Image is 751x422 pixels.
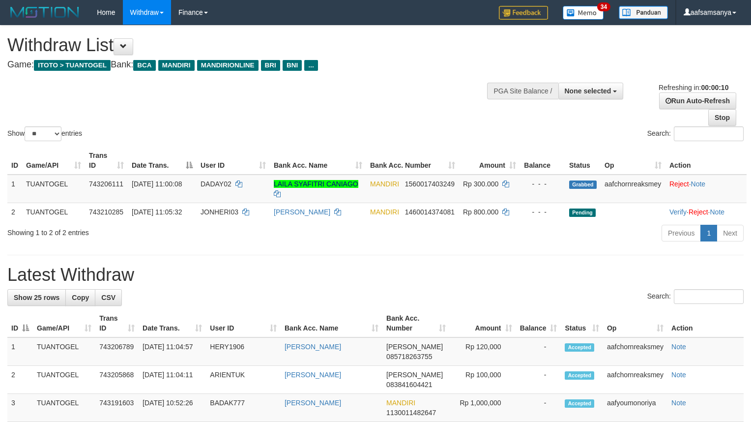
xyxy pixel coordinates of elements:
[603,309,667,337] th: Op: activate to sort column ascending
[366,147,459,175] th: Bank Acc. Number: activate to sort column ascending
[370,208,399,216] span: MANDIRI
[22,203,85,221] td: TUANTOGEL
[89,208,123,216] span: 743210285
[274,208,330,216] a: [PERSON_NAME]
[565,147,601,175] th: Status
[7,5,82,20] img: MOTION_logo.png
[671,343,686,351] a: Note
[450,337,516,366] td: Rp 120,000
[565,399,594,408] span: Accepted
[7,203,22,221] td: 2
[674,126,744,141] input: Search:
[7,394,33,422] td: 3
[65,289,95,306] a: Copy
[405,180,455,188] span: Copy 1560017403249 to clipboard
[25,126,61,141] select: Showentries
[72,294,89,301] span: Copy
[85,147,128,175] th: Trans ID: activate to sort column ascending
[463,180,498,188] span: Rp 300.000
[701,84,728,91] strong: 00:00:10
[667,309,744,337] th: Action
[95,366,139,394] td: 743205868
[33,366,95,394] td: TUANTOGEL
[499,6,548,20] img: Feedback.jpg
[601,147,665,175] th: Op: activate to sort column ascending
[619,6,668,19] img: panduan.png
[132,180,182,188] span: [DATE] 11:00:08
[95,337,139,366] td: 743206789
[201,180,231,188] span: DADAY02
[7,60,491,70] h4: Game: Bank:
[22,147,85,175] th: Game/API: activate to sort column ascending
[33,337,95,366] td: TUANTOGEL
[33,309,95,337] th: Game/API: activate to sort column ascending
[261,60,280,71] span: BRI
[206,337,281,366] td: HERY1906
[7,175,22,203] td: 1
[665,175,747,203] td: ·
[281,309,382,337] th: Bank Acc. Name: activate to sort column ascending
[7,337,33,366] td: 1
[516,394,561,422] td: -
[206,394,281,422] td: BADAK777
[7,265,744,285] h1: Latest Withdraw
[95,394,139,422] td: 743191603
[386,371,443,379] span: [PERSON_NAME]
[158,60,195,71] span: MANDIRI
[603,366,667,394] td: aafchornreaksmey
[7,35,491,55] h1: Withdraw List
[603,337,667,366] td: aafchornreaksmey
[717,225,744,241] a: Next
[386,399,415,407] span: MANDIRI
[524,179,561,189] div: - - -
[139,366,206,394] td: [DATE] 11:04:11
[270,147,366,175] th: Bank Acc. Name: activate to sort column ascending
[197,60,259,71] span: MANDIRIONLINE
[7,366,33,394] td: 2
[524,207,561,217] div: - - -
[386,353,432,361] span: Copy 085718263755 to clipboard
[139,337,206,366] td: [DATE] 11:04:57
[674,289,744,304] input: Search:
[710,208,724,216] a: Note
[22,175,85,203] td: TUANTOGEL
[662,225,701,241] a: Previous
[597,2,610,11] span: 34
[459,147,520,175] th: Amount: activate to sort column ascending
[689,208,708,216] a: Reject
[206,366,281,394] td: ARIENTUK
[89,180,123,188] span: 743206111
[450,394,516,422] td: Rp 1,000,000
[601,175,665,203] td: aafchornreaksmey
[101,294,116,301] span: CSV
[569,181,597,189] span: Grabbed
[285,399,341,407] a: [PERSON_NAME]
[33,394,95,422] td: TUANTOGEL
[516,309,561,337] th: Balance: activate to sort column ascending
[450,309,516,337] th: Amount: activate to sort column ascending
[7,126,82,141] label: Show entries
[133,60,155,71] span: BCA
[201,208,238,216] span: JONHERI03
[14,294,59,301] span: Show 25 rows
[569,209,596,217] span: Pending
[285,343,341,351] a: [PERSON_NAME]
[206,309,281,337] th: User ID: activate to sort column ascending
[386,381,432,389] span: Copy 083841604421 to clipboard
[283,60,302,71] span: BNI
[139,309,206,337] th: Date Trans.: activate to sort column ascending
[565,371,594,380] span: Accepted
[671,399,686,407] a: Note
[34,60,111,71] span: ITOTO > TUANTOGEL
[669,208,687,216] a: Verify
[128,147,197,175] th: Date Trans.: activate to sort column descending
[516,337,561,366] td: -
[603,394,667,422] td: aafyoumonoriya
[274,180,358,188] a: LAILA SYAFITRI CANIAGO
[565,87,611,95] span: None selected
[487,83,558,99] div: PGA Site Balance /
[558,83,624,99] button: None selected
[405,208,455,216] span: Copy 1460014374081 to clipboard
[139,394,206,422] td: [DATE] 10:52:26
[671,371,686,379] a: Note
